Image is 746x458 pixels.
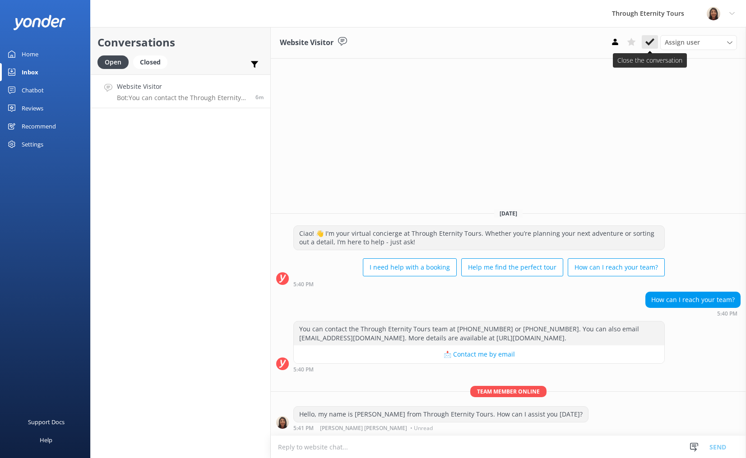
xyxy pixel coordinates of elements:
a: Open [97,57,133,67]
img: 725-1755267273.png [707,7,720,20]
h2: Conversations [97,34,264,51]
div: 05:40pm 17-Aug-2025 (UTC +02:00) Europe/Amsterdam [645,310,741,316]
h3: Website Visitor [280,37,334,49]
div: Ciao! 👋 I'm your virtual concierge at Through Eternity Tours. Whether you’re planning your next a... [294,226,664,250]
span: Assign user [665,37,700,47]
div: Assign User [660,35,737,50]
div: 05:41pm 17-Aug-2025 (UTC +02:00) Europe/Amsterdam [293,425,588,431]
div: You can contact the Through Eternity Tours team at [PHONE_NUMBER] or [PHONE_NUMBER]. You can also... [294,321,664,345]
button: I need help with a booking [363,258,457,276]
p: Bot: You can contact the Through Eternity Tours team at [PHONE_NUMBER] or [PHONE_NUMBER]. You can... [117,94,249,102]
button: Help me find the perfect tour [461,258,563,276]
button: How can I reach your team? [568,258,665,276]
div: Help [40,431,52,449]
span: [DATE] [494,210,523,217]
a: Closed [133,57,172,67]
button: 📩 Contact me by email [294,345,664,363]
div: Reviews [22,99,43,117]
div: Inbox [22,63,38,81]
div: Open [97,55,129,69]
strong: 5:41 PM [293,426,314,431]
span: • Unread [410,426,433,431]
strong: 5:40 PM [293,282,314,287]
span: [PERSON_NAME] [PERSON_NAME] [320,426,407,431]
h4: Website Visitor [117,82,249,92]
span: 05:40pm 17-Aug-2025 (UTC +02:00) Europe/Amsterdam [255,93,264,101]
div: Closed [133,55,167,69]
img: yonder-white-logo.png [14,15,65,30]
div: Settings [22,135,43,153]
div: 05:40pm 17-Aug-2025 (UTC +02:00) Europe/Amsterdam [293,366,665,372]
a: Website VisitorBot:You can contact the Through Eternity Tours team at [PHONE_NUMBER] or [PHONE_NU... [91,74,270,108]
div: Recommend [22,117,56,135]
strong: 5:40 PM [717,311,737,316]
div: 05:40pm 17-Aug-2025 (UTC +02:00) Europe/Amsterdam [293,281,665,287]
div: How can I reach your team? [646,292,740,307]
div: Home [22,45,38,63]
div: Support Docs [28,413,65,431]
span: Team member online [470,386,547,397]
div: Chatbot [22,81,44,99]
div: Hello, my name is [PERSON_NAME] from Through Eternity Tours. How can I assist you [DATE]? [294,407,588,422]
strong: 5:40 PM [293,367,314,372]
